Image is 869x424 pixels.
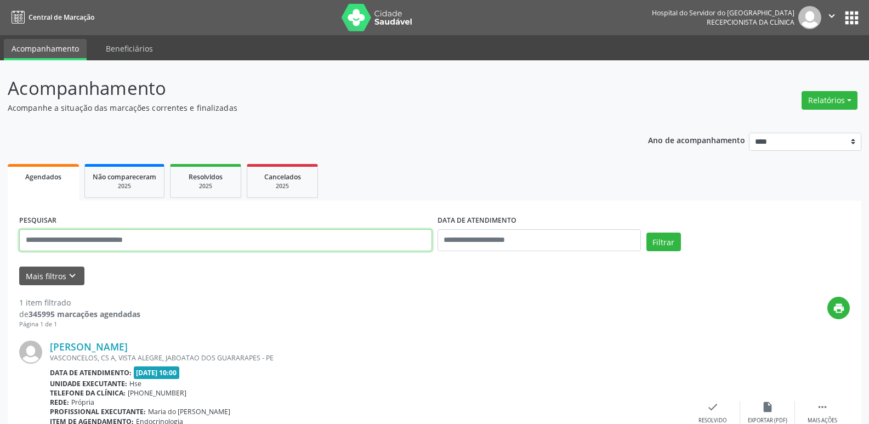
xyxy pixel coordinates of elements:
button:  [821,6,842,29]
span: Hse [129,379,141,388]
i:  [816,401,828,413]
span: Agendados [25,172,61,182]
span: Recepcionista da clínica [707,18,794,27]
span: Resolvidos [189,172,223,182]
div: 1 item filtrado [19,297,140,308]
span: Não compareceram [93,172,156,182]
span: Maria do [PERSON_NAME] [148,407,230,416]
span: [PHONE_NUMBER] [128,388,186,398]
button: apps [842,8,861,27]
b: Rede: [50,398,69,407]
p: Acompanhe a situação das marcações correntes e finalizadas [8,102,605,114]
i: check [707,401,719,413]
button: Relatórios [802,91,857,110]
i: keyboard_arrow_down [66,270,78,282]
b: Data de atendimento: [50,368,132,377]
div: de [19,308,140,320]
div: 2025 [93,182,156,190]
a: Central de Marcação [8,8,94,26]
img: img [19,341,42,364]
i:  [826,10,838,22]
div: Hospital do Servidor do [GEOGRAPHIC_DATA] [652,8,794,18]
button: print [827,297,850,319]
strong: 345995 marcações agendadas [29,309,140,319]
a: [PERSON_NAME] [50,341,128,353]
div: Página 1 de 1 [19,320,140,329]
p: Ano de acompanhamento [648,133,745,146]
p: Acompanhamento [8,75,605,102]
b: Telefone da clínica: [50,388,126,398]
span: [DATE] 10:00 [134,366,180,379]
button: Mais filtroskeyboard_arrow_down [19,267,84,286]
div: VASCONCELOS, CS A, VISTA ALEGRE, JABOATAO DOS GUARARAPES - PE [50,353,685,363]
a: Acompanhamento [4,39,87,60]
i: print [833,302,845,314]
b: Unidade executante: [50,379,127,388]
a: Beneficiários [98,39,161,58]
b: Profissional executante: [50,407,146,416]
button: Filtrar [646,233,681,251]
span: Central de Marcação [29,13,94,22]
img: img [798,6,821,29]
label: PESQUISAR [19,212,56,229]
i: insert_drive_file [762,401,774,413]
span: Cancelados [264,172,301,182]
div: 2025 [178,182,233,190]
label: DATA DE ATENDIMENTO [438,212,516,229]
div: 2025 [255,182,310,190]
span: Própria [71,398,94,407]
